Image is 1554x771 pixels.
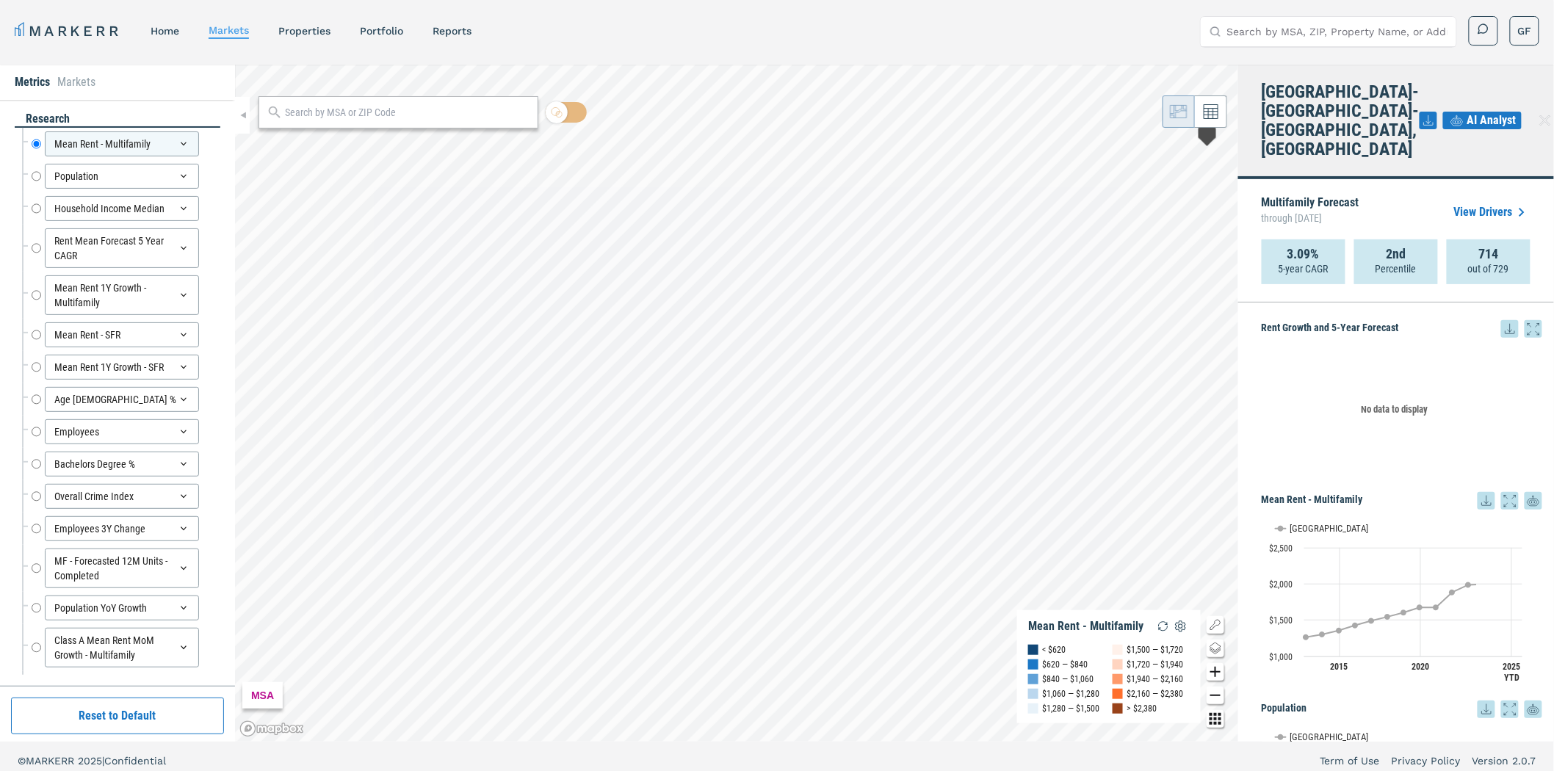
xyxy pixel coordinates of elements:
[1262,320,1542,338] h5: Rent Growth and 5-Year Forecast
[45,452,199,477] div: Bachelors Degree %
[1369,618,1375,624] path: Wednesday, 14 Dec, 16:00, 1,488.45. USA.
[1304,634,1309,640] path: Friday, 14 Dec, 16:00, 1,262.18. USA.
[1127,701,1157,716] div: > $2,380
[1417,604,1423,610] path: Saturday, 14 Dec, 16:00, 1,673.93. USA.
[360,25,403,37] a: Portfolio
[242,682,283,709] div: MSA
[285,105,530,120] input: Search by MSA or ZIP Code
[1479,247,1499,261] strong: 714
[1401,609,1407,615] path: Friday, 14 Dec, 16:00, 1,603.51. USA.
[1320,631,1326,637] path: Saturday, 14 Dec, 16:00, 1,301.33. USA.
[1454,203,1530,221] a: View Drivers
[1412,662,1430,672] text: 2020
[1320,753,1380,768] a: Term of Use
[1154,618,1172,635] img: Reload Legend
[1262,510,1542,693] div: Mean Rent - Multifamily. Highcharts interactive chart.
[1270,652,1293,662] text: $1,000
[45,596,199,620] div: Population YoY Growth
[78,755,104,767] span: 2025 |
[1207,687,1224,704] button: Zoom out map button
[1279,261,1329,276] p: 5-year CAGR
[1227,17,1448,46] input: Search by MSA, ZIP, Property Name, or Address
[45,387,199,412] div: Age [DEMOGRAPHIC_DATA] %
[1518,23,1532,38] span: GF
[1376,261,1417,276] p: Percentile
[15,111,220,128] div: research
[1276,731,1307,743] button: Show USA
[1337,628,1342,634] path: Sunday, 14 Dec, 16:00, 1,354.88. USA.
[1362,404,1428,416] text: No data to display
[45,484,199,509] div: Overall Crime Index
[1207,710,1224,728] button: Other options map button
[45,228,199,268] div: Rent Mean Forecast 5 Year CAGR
[1353,623,1359,629] path: Monday, 14 Dec, 16:00, 1,425.9. USA.
[1270,615,1293,626] text: $1,500
[45,164,199,189] div: Population
[1042,687,1099,701] div: $1,060 — $1,280
[45,355,199,380] div: Mean Rent 1Y Growth - SFR
[1127,642,1184,657] div: $1,500 — $1,720
[45,549,199,588] div: MF - Forecasted 12M Units - Completed
[1290,731,1369,742] text: [GEOGRAPHIC_DATA]
[1387,247,1406,261] strong: 2nd
[26,755,78,767] span: MARKERR
[239,720,304,737] a: Mapbox logo
[57,73,95,91] li: Markets
[1510,16,1539,46] button: GF
[1042,657,1088,672] div: $620 — $840
[1127,657,1184,672] div: $1,720 — $1,940
[104,755,166,767] span: Confidential
[1042,642,1066,657] div: < $620
[1434,604,1439,610] path: Monday, 14 Dec, 16:00, 1,674.33. USA.
[1262,338,1530,485] svg: Interactive chart
[209,24,249,36] a: markets
[45,275,199,315] div: Mean Rent 1Y Growth - Multifamily
[1270,579,1293,590] text: $2,000
[15,21,121,41] a: MARKERR
[1385,614,1391,620] path: Thursday, 14 Dec, 16:00, 1,543.56. USA.
[1450,590,1456,596] path: Tuesday, 14 Dec, 16:00, 1,882.29. USA.
[45,322,199,347] div: Mean Rent - SFR
[235,65,1239,742] canvas: Map
[1042,701,1099,716] div: $1,280 — $1,500
[1443,112,1522,129] button: AI Analyst
[45,419,199,444] div: Employees
[1207,663,1224,681] button: Zoom in map button
[1290,523,1369,534] text: [GEOGRAPHIC_DATA]
[1028,619,1143,634] div: Mean Rent - Multifamily
[18,755,26,767] span: ©
[1262,701,1542,718] h5: Population
[1287,247,1320,261] strong: 3.09%
[11,698,224,734] button: Reset to Default
[45,131,199,156] div: Mean Rent - Multifamily
[1207,616,1224,634] button: Show/Hide Legend Map Button
[1276,523,1307,535] button: Show USA
[1262,209,1359,228] span: through [DATE]
[1467,112,1517,129] span: AI Analyst
[1262,197,1359,228] p: Multifamily Forecast
[1472,753,1536,768] a: Version 2.0.7
[1262,510,1530,693] svg: Interactive chart
[1172,618,1190,635] img: Settings
[1468,261,1509,276] p: out of 729
[433,25,471,37] a: reports
[1127,672,1184,687] div: $1,940 — $2,160
[1466,582,1472,587] path: Wednesday, 14 Dec, 16:00, 1,986.51. USA.
[278,25,330,37] a: properties
[45,516,199,541] div: Employees 3Y Change
[1503,662,1521,683] text: 2025 YTD
[45,196,199,221] div: Household Income Median
[1262,492,1542,510] h5: Mean Rent - Multifamily
[1262,82,1420,159] h4: [GEOGRAPHIC_DATA]-[GEOGRAPHIC_DATA]-[GEOGRAPHIC_DATA], [GEOGRAPHIC_DATA]
[1127,687,1184,701] div: $2,160 — $2,380
[1392,753,1461,768] a: Privacy Policy
[1331,662,1348,672] text: 2015
[1207,640,1224,657] button: Change style map button
[1042,672,1094,687] div: $840 — $1,060
[1262,338,1542,485] div: Rent Growth and 5-Year Forecast. Highcharts interactive chart.
[1270,543,1293,554] text: $2,500
[151,25,179,37] a: home
[15,73,50,91] li: Metrics
[45,628,199,667] div: Class A Mean Rent MoM Growth - Multifamily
